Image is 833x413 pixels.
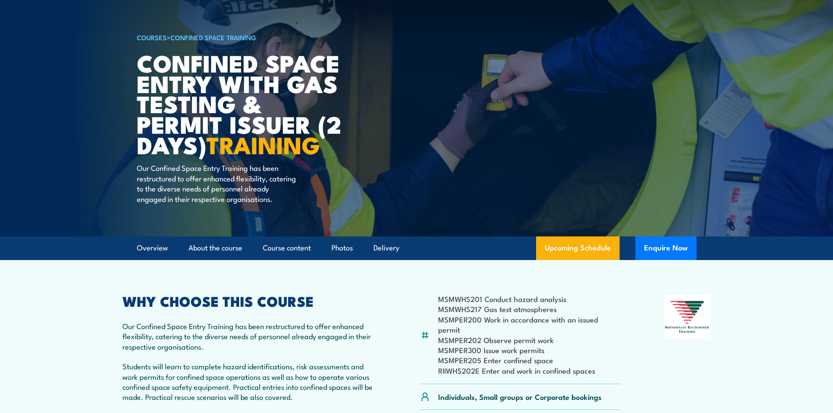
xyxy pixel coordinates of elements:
[137,236,168,260] a: Overview
[122,361,378,402] p: Students will learn to complete hazard identifications, risk assessments and work permits for con...
[188,236,242,260] a: About the course
[438,355,621,365] li: MSMPER205 Enter confined space
[137,32,353,42] h6: >
[206,126,320,162] strong: TRAINING
[438,294,621,304] li: MSMWHS201 Conduct hazard analysis
[438,365,621,375] li: RIIWHS202E Enter and work in confined spaces
[373,236,399,260] a: Delivery
[536,236,620,260] a: Upcoming Schedule
[438,392,602,402] p: Individuals, Small groups or Corporate bookings
[137,32,167,42] a: COURSES
[438,335,621,345] li: MSMPER202 Observe permit work
[438,314,621,335] li: MSMPER200 Work in accordance with an issued permit
[137,163,296,204] p: Our Confined Space Entry Training has been restructured to offer enhanced flexibility, catering t...
[137,52,353,155] h1: Confined Space Entry with Gas Testing & Permit Issuer (2 days)
[122,321,378,351] p: Our Confined Space Entry Training has been restructured to offer enhanced flexibility, catering t...
[331,236,353,260] a: Photos
[664,295,711,339] img: Nationally Recognised Training logo.
[263,236,311,260] a: Course content
[438,304,621,314] li: MSMWHS217 Gas test atmospheres
[635,236,697,260] button: Enquire Now
[438,345,621,355] li: MSMPER300 Issue work permits
[122,295,378,307] h2: WHY CHOOSE THIS COURSE
[171,32,256,42] a: Confined Space Training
